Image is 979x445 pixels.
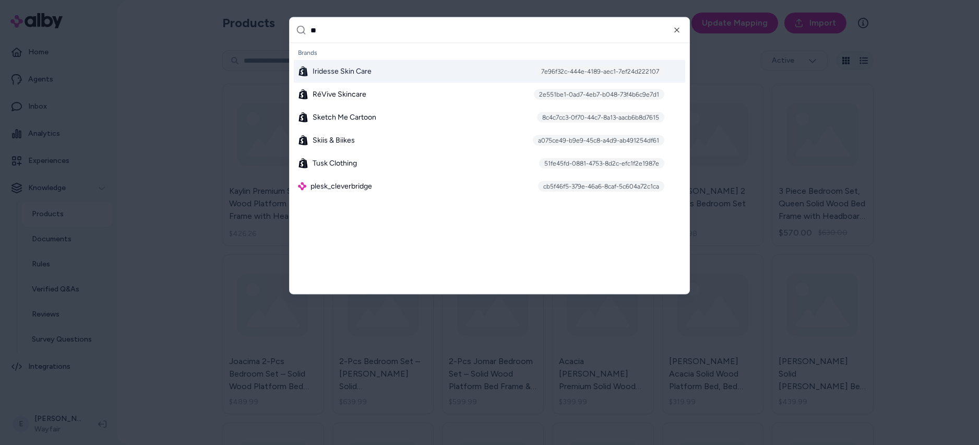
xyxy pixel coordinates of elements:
span: Iridesse Skin Care [313,66,372,77]
div: 2e551be1-0ad7-4eb7-b048-73f4b6c9e7d1 [534,89,664,100]
span: RéVive Skincare [313,89,366,100]
div: a075ce49-b9e9-45c8-a4d9-ab491254df61 [533,135,664,146]
span: plesk_cleverbridge [311,181,372,192]
div: 51fe45fd-0881-4753-8d2c-efc1f2e1987e [539,158,664,169]
div: 7e96f32c-444e-4189-aec1-7ef24d222107 [536,66,664,77]
div: cb5f46f5-379e-46a6-8caf-5c604a72c1ca [538,181,664,192]
span: Sketch Me Cartoon [313,112,376,123]
span: Skiis & Biikes [313,135,355,146]
span: Tusk Clothing [313,158,357,169]
div: Brands [294,45,685,60]
div: 8c4c7cc3-0f70-44c7-8a13-aacb6b8d7615 [537,112,664,123]
img: alby Logo [298,182,306,191]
